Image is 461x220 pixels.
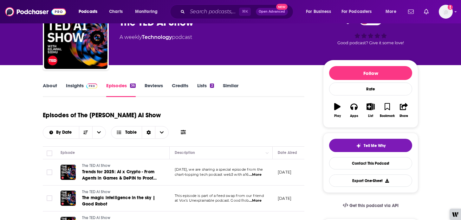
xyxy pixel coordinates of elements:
[142,126,155,138] div: Sort Direction
[43,111,161,119] h1: Episodes of The [PERSON_NAME] AI Show
[356,143,361,148] img: tell me why sparkle
[239,8,251,16] span: ⌘ K
[47,195,52,201] span: Toggle select row
[278,149,297,156] div: Date Aired
[278,196,291,201] p: [DATE]
[341,7,372,16] span: For Podcasters
[399,114,408,118] div: Share
[278,169,291,175] p: [DATE]
[302,7,339,17] button: open menu
[74,7,106,17] button: open menu
[329,157,412,169] a: Contact This Podcast
[448,5,453,10] svg: Add a profile image
[276,4,288,10] span: New
[256,8,288,15] button: Open AdvancedNew
[439,5,453,19] img: User Profile
[197,82,214,97] a: Lists2
[439,5,453,19] span: Logged in as OutCastPodChaser
[82,169,157,193] span: Trends for 2025: AI x Crypto - From Agents in Games & DePIN to Proof of Personhood and More | web...
[350,114,358,118] div: Apps
[131,7,166,17] button: open menu
[61,149,75,156] div: Episode
[82,190,111,194] span: The TED AI Show
[379,99,395,122] button: Bookmark
[396,99,412,122] button: Share
[82,195,158,207] a: The magic intelligence in the sky | Good Robot
[82,163,158,169] a: The TED AI Show
[249,198,262,203] span: ...More
[334,114,341,118] div: Play
[223,82,238,97] a: Similar
[306,7,331,16] span: For Business
[329,82,412,95] div: Rate
[364,143,386,148] span: Tell Me Why
[5,6,66,18] img: Podchaser - Follow, Share and Rate Podcasts
[210,83,214,88] div: 2
[43,82,57,97] a: About
[329,99,346,122] button: Play
[175,149,195,156] div: Description
[135,7,158,16] span: Monitoring
[130,83,136,88] div: 36
[82,216,111,220] span: The TED AI Show
[386,7,396,16] span: More
[142,34,172,40] a: Technology
[337,40,404,45] span: Good podcast? Give it some love!
[66,82,97,97] a: InsightsPodchaser Pro
[263,149,271,157] button: Column Actions
[249,172,262,177] span: ...More
[106,82,136,97] a: Episodes36
[349,203,399,208] span: Get this podcast via API
[82,195,155,207] span: The magic intelligence in the sky | Good Robot
[187,7,239,17] input: Search podcasts, credits, & more...
[44,6,107,69] img: The TED AI Show
[338,198,404,213] a: Get this podcast via API
[79,7,97,16] span: Podcasts
[337,7,381,17] button: open menu
[47,169,52,175] span: Toggle select row
[406,6,416,17] a: Show notifications dropdown
[175,172,249,177] span: chart-topping tech podcast web3 with a16
[175,198,249,203] span: at Vox’s Unexplainable podcast. Good Rob
[105,7,127,17] a: Charts
[329,139,412,152] button: tell me why sparkleTell Me Why
[368,114,373,118] div: List
[43,126,106,139] h2: Choose List sort
[329,174,412,187] button: Export One-Sheet
[380,114,395,118] div: Bookmark
[421,6,431,17] a: Show notifications dropdown
[43,130,79,135] button: open menu
[259,10,285,13] span: Open Advanced
[439,5,453,19] button: Show profile menu
[362,99,379,122] button: List
[82,189,158,195] a: The TED AI Show
[381,7,404,17] button: open menu
[56,130,74,135] span: By Date
[125,130,137,135] span: Table
[92,126,106,138] button: open menu
[329,66,412,80] button: Follow
[145,82,163,97] a: Reviews
[111,126,169,139] button: Choose View
[79,126,92,138] button: Sort Direction
[175,167,263,172] span: [DATE], we are sharing a special episode from the
[82,169,158,181] a: Trends for 2025: AI x Crypto - From Agents in Games & DePIN to Proof of Personhood and More | web...
[109,7,123,16] span: Charts
[172,82,188,97] a: Credits
[86,83,97,89] img: Podchaser Pro
[120,34,192,41] div: A weekly podcast
[82,163,111,168] span: The TED AI Show
[175,193,264,198] span: This episode is part of a feed swap from our friend
[323,10,418,49] div: verified Badge64Good podcast? Give it some love!
[176,4,299,19] div: Search podcasts, credits, & more...
[346,99,362,122] button: Apps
